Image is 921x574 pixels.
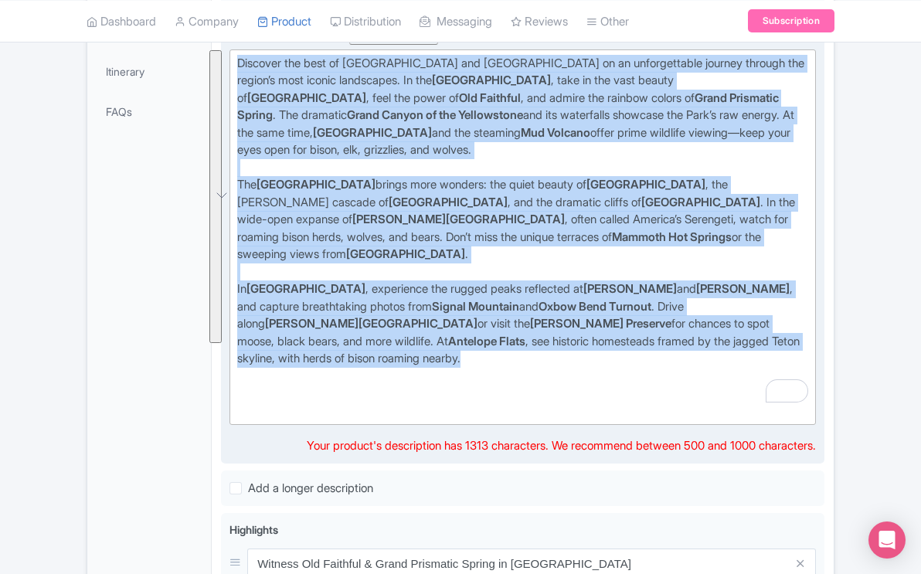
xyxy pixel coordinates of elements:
[307,437,816,455] div: Your product's description has 1313 characters. We recommend between 500 and 1000 characters.
[389,195,508,209] strong: [GEOGRAPHIC_DATA]
[748,9,834,32] a: Subscription
[586,177,705,192] strong: [GEOGRAPHIC_DATA]
[868,521,906,559] div: Open Intercom Messenger
[583,281,677,296] strong: [PERSON_NAME]
[521,125,590,140] strong: Mud Volcano
[530,316,671,331] strong: [PERSON_NAME] Preserve
[346,246,465,261] strong: [GEOGRAPHIC_DATA]
[237,280,808,385] div: In , experience the rugged peaks reflected at and , and capture breathtaking photos from and . Dr...
[696,281,790,296] strong: [PERSON_NAME]
[641,195,760,209] strong: [GEOGRAPHIC_DATA]
[432,73,551,87] strong: [GEOGRAPHIC_DATA]
[347,107,523,122] strong: Grand Canyon of the Yellowstone
[257,177,376,192] strong: [GEOGRAPHIC_DATA]
[448,334,525,348] strong: Antelope Flats
[248,481,373,495] span: Add a longer description
[229,523,278,536] span: Highlights
[612,229,732,244] strong: Mammoth Hot Springs
[459,90,521,105] strong: Old Faithful
[90,94,208,129] a: FAQs
[432,299,519,314] strong: Signal Mountain
[247,90,366,105] strong: [GEOGRAPHIC_DATA]
[352,212,565,226] strong: [PERSON_NAME][GEOGRAPHIC_DATA]
[237,176,808,280] div: The brings more wonders: the quiet beauty of , the [PERSON_NAME] cascade of , and the dramatic cl...
[265,316,477,331] strong: [PERSON_NAME][GEOGRAPHIC_DATA]
[237,55,808,177] div: Discover the best of [GEOGRAPHIC_DATA] and [GEOGRAPHIC_DATA] on an unforgettable journey through ...
[539,299,651,314] strong: Oxbow Bend Turnout
[90,54,208,89] a: Itinerary
[246,281,365,296] strong: [GEOGRAPHIC_DATA]
[313,125,432,140] strong: [GEOGRAPHIC_DATA]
